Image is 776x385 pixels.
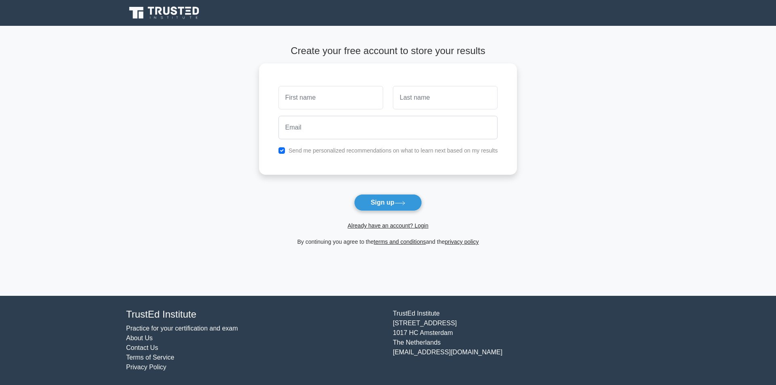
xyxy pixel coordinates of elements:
label: Send me personalized recommendations on what to learn next based on my results [289,147,498,154]
input: First name [278,86,383,109]
a: Privacy Policy [126,364,167,370]
h4: TrustEd Institute [126,309,383,320]
div: By continuing you agree to the and the [254,237,522,247]
a: privacy policy [445,239,479,245]
a: Already have an account? Login [348,222,428,229]
input: Email [278,116,498,139]
a: terms and conditions [374,239,426,245]
h4: Create your free account to store your results [259,45,517,57]
div: TrustEd Institute [STREET_ADDRESS] 1017 HC Amsterdam The Netherlands [EMAIL_ADDRESS][DOMAIN_NAME] [388,309,655,372]
button: Sign up [354,194,422,211]
a: Terms of Service [126,354,174,361]
a: Practice for your certification and exam [126,325,238,332]
input: Last name [393,86,498,109]
a: Contact Us [126,344,158,351]
a: About Us [126,335,153,341]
